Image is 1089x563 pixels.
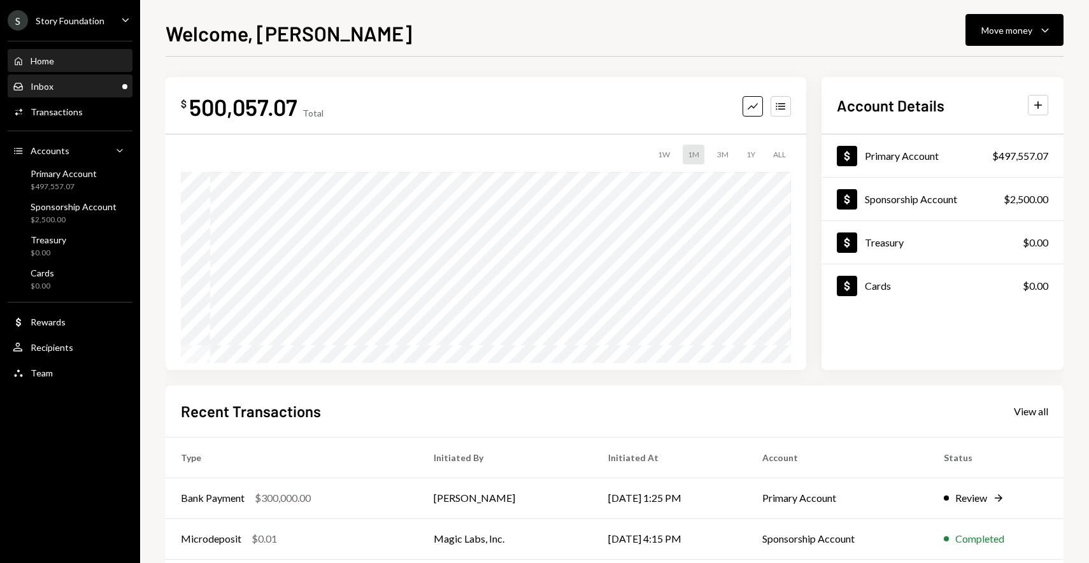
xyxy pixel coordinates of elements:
[747,518,929,559] td: Sponsorship Account
[1023,235,1048,250] div: $0.00
[1014,404,1048,418] a: View all
[865,280,891,292] div: Cards
[181,401,321,422] h2: Recent Transactions
[1014,405,1048,418] div: View all
[181,97,187,110] div: $
[166,437,418,478] th: Type
[8,231,132,261] a: Treasury$0.00
[8,75,132,97] a: Inbox
[822,221,1064,264] a: Treasury$0.00
[822,264,1064,307] a: Cards$0.00
[31,168,97,179] div: Primary Account
[747,478,929,518] td: Primary Account
[31,182,97,192] div: $497,557.07
[418,478,593,518] td: [PERSON_NAME]
[865,150,939,162] div: Primary Account
[768,145,791,164] div: ALL
[1023,278,1048,294] div: $0.00
[31,267,54,278] div: Cards
[593,437,747,478] th: Initiated At
[418,437,593,478] th: Initiated By
[181,490,245,506] div: Bank Payment
[31,201,117,212] div: Sponsorship Account
[8,10,28,31] div: S
[31,317,66,327] div: Rewards
[31,145,69,156] div: Accounts
[255,490,311,506] div: $300,000.00
[31,234,66,245] div: Treasury
[8,100,132,123] a: Transactions
[418,518,593,559] td: Magic Labs, Inc.
[31,281,54,292] div: $0.00
[955,531,1004,546] div: Completed
[8,197,132,228] a: Sponsorship Account$2,500.00
[31,55,54,66] div: Home
[837,95,944,116] h2: Account Details
[955,490,987,506] div: Review
[981,24,1032,37] div: Move money
[8,164,132,195] a: Primary Account$497,557.07
[865,193,957,205] div: Sponsorship Account
[31,215,117,225] div: $2,500.00
[31,106,83,117] div: Transactions
[712,145,734,164] div: 3M
[166,20,412,46] h1: Welcome, [PERSON_NAME]
[8,361,132,384] a: Team
[683,145,704,164] div: 1M
[31,248,66,259] div: $0.00
[31,367,53,378] div: Team
[8,264,132,294] a: Cards$0.00
[965,14,1064,46] button: Move money
[31,342,73,353] div: Recipients
[252,531,277,546] div: $0.01
[8,139,132,162] a: Accounts
[1004,192,1048,207] div: $2,500.00
[747,437,929,478] th: Account
[822,134,1064,177] a: Primary Account$497,557.07
[741,145,760,164] div: 1Y
[8,310,132,333] a: Rewards
[189,92,297,121] div: 500,057.07
[302,108,324,118] div: Total
[822,178,1064,220] a: Sponsorship Account$2,500.00
[865,236,904,248] div: Treasury
[181,531,241,546] div: Microdeposit
[8,336,132,359] a: Recipients
[593,518,747,559] td: [DATE] 4:15 PM
[36,15,104,26] div: Story Foundation
[31,81,53,92] div: Inbox
[653,145,675,164] div: 1W
[929,437,1064,478] th: Status
[8,49,132,72] a: Home
[992,148,1048,164] div: $497,557.07
[593,478,747,518] td: [DATE] 1:25 PM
